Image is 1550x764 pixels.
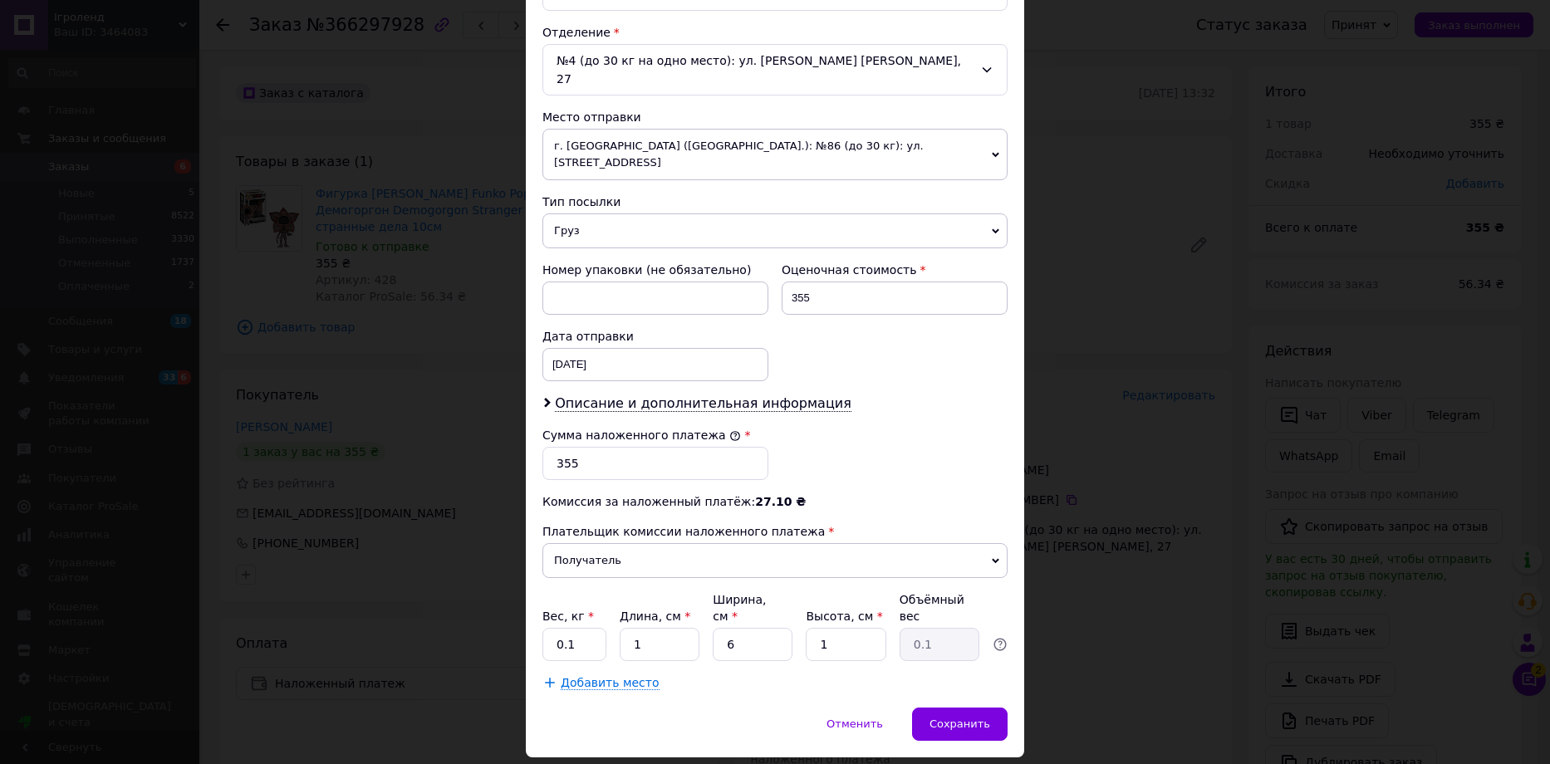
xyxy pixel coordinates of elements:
div: Отделение [542,24,1008,41]
div: Оценочная стоимость [782,262,1008,278]
label: Сумма наложенного платежа [542,429,741,442]
div: Номер упаковки (не обязательно) [542,262,768,278]
span: Место отправки [542,110,641,124]
span: Описание и дополнительная информация [555,395,851,412]
span: 27.10 ₴ [755,495,806,508]
span: Тип посылки [542,195,620,208]
span: Груз [542,213,1008,248]
label: Вес, кг [542,610,594,623]
span: Добавить место [561,676,660,690]
span: г. [GEOGRAPHIC_DATA] ([GEOGRAPHIC_DATA].): №86 (до 30 кг): ул. [STREET_ADDRESS] [542,129,1008,180]
div: Объёмный вес [900,591,979,624]
span: Плательщик комиссии наложенного платежа [542,525,825,538]
div: №4 (до 30 кг на одно место): ул. [PERSON_NAME] [PERSON_NAME], 27 [542,44,1008,95]
div: Дата отправки [542,328,768,345]
span: Сохранить [930,717,990,730]
label: Ширина, см [713,593,766,623]
label: Длина, см [620,610,690,623]
label: Высота, см [806,610,882,623]
div: Комиссия за наложенный платёж: [542,493,1008,510]
span: Получатель [542,543,1008,578]
span: Отменить [827,717,883,730]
